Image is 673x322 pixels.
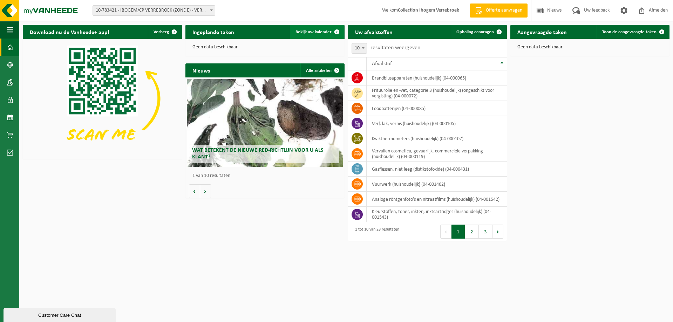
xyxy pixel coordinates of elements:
[154,30,169,34] span: Verberg
[295,30,332,34] span: Bekijk uw kalender
[148,25,181,39] button: Verberg
[465,225,479,239] button: 2
[371,45,420,50] label: resultaten weergeven
[93,6,215,15] span: 10-783421 - IBOGEM/CP VERREBROEK (ZONE E) - VERREBROEK
[479,225,492,239] button: 3
[23,39,182,158] img: Download de VHEPlus App
[352,43,367,54] span: 10
[602,30,657,34] span: Toon de aangevraagde taken
[367,116,507,131] td: verf, lak, vernis (huishoudelijk) (04-000105)
[398,8,459,13] strong: Collection Ibogem Verrebroek
[185,63,217,77] h2: Nieuws
[192,173,341,178] p: 1 van 10 resultaten
[367,177,507,192] td: vuurwerk (huishoudelijk) (04-001462)
[93,5,215,16] span: 10-783421 - IBOGEM/CP VERREBROEK (ZONE E) - VERREBROEK
[200,184,211,198] button: Volgende
[367,131,507,146] td: kwikthermometers (huishoudelijk) (04-000107)
[456,30,494,34] span: Ophaling aanvragen
[451,25,506,39] a: Ophaling aanvragen
[367,70,507,85] td: brandblusapparaten (huishoudelijk) (04-000065)
[440,225,451,239] button: Previous
[517,45,662,50] p: Geen data beschikbaar.
[352,43,367,53] span: 10
[367,162,507,177] td: gasflessen, niet leeg (distikstofoxide) (04-000431)
[492,225,503,239] button: Next
[23,25,116,39] h2: Download nu de Vanheede+ app!
[470,4,528,18] a: Offerte aanvragen
[367,192,507,207] td: analoge röntgenfoto’s en nitraatfilms (huishoudelijk) (04-001542)
[451,225,465,239] button: 1
[597,25,669,39] a: Toon de aangevraagde taken
[185,25,241,39] h2: Ingeplande taken
[348,25,400,39] h2: Uw afvalstoffen
[367,85,507,101] td: frituurolie en -vet, categorie 3 (huishoudelijk) (ongeschikt voor vergisting) (04-000072)
[352,224,399,239] div: 1 tot 10 van 28 resultaten
[4,307,117,322] iframe: chat widget
[510,25,574,39] h2: Aangevraagde taken
[192,45,338,50] p: Geen data beschikbaar.
[367,207,507,222] td: kleurstoffen, toner, inkten, inktcartridges (huishoudelijk) (04-001543)
[367,101,507,116] td: loodbatterijen (04-000085)
[300,63,344,77] a: Alle artikelen
[290,25,344,39] a: Bekijk uw kalender
[192,148,324,160] span: Wat betekent de nieuwe RED-richtlijn voor u als klant?
[189,184,200,198] button: Vorige
[372,61,392,67] span: Afvalstof
[187,79,343,167] a: Wat betekent de nieuwe RED-richtlijn voor u als klant?
[484,7,524,14] span: Offerte aanvragen
[367,146,507,162] td: vervallen cosmetica, gevaarlijk, commerciele verpakking (huishoudelijk) (04-000119)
